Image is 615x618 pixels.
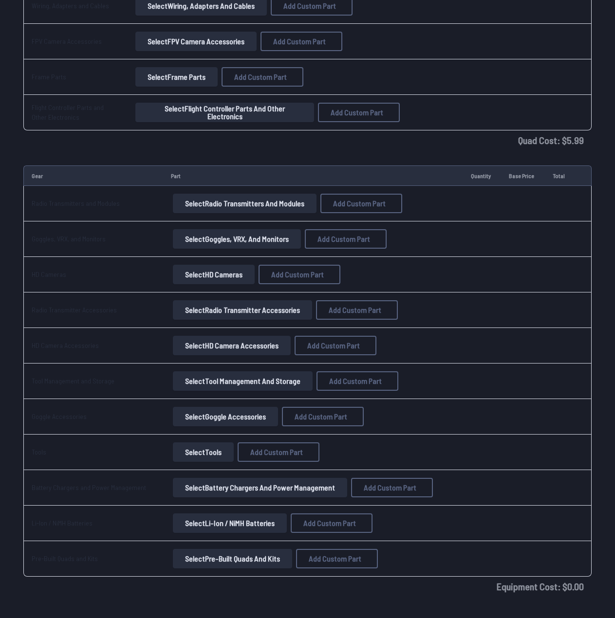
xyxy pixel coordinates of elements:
a: Pre-Built Quads and Kits [32,554,98,563]
button: SelectHD Cameras [173,265,255,284]
span: Add Custom Part [303,519,356,527]
a: Tool Management and Storage [32,377,114,385]
td: Part [163,165,463,186]
button: Add Custom Part [296,549,378,568]
button: Add Custom Part [238,442,319,462]
a: SelectFlight Controller Parts and Other Electronics [133,103,316,122]
a: SelectBattery Chargers and Power Management [171,478,349,497]
a: Radio Transmitter Accessories [32,306,117,314]
a: Tools [32,448,46,456]
a: Wiring, Adapters and Cables [32,1,109,10]
span: Add Custom Part [329,377,382,385]
a: SelectHD Cameras [171,265,257,284]
a: HD Camera Accessories [32,341,99,349]
button: SelectRadio Transmitters and Modules [173,194,317,213]
span: Add Custom Part [333,200,386,207]
a: SelectRadio Transmitters and Modules [171,194,318,213]
button: SelectGoggle Accessories [173,407,278,426]
button: SelectTool Management and Storage [173,371,313,391]
button: Add Custom Part [318,103,400,122]
button: Add Custom Part [261,32,342,51]
button: Add Custom Part [317,371,398,391]
a: Radio Transmitters and Modules [32,199,120,207]
a: SelectTool Management and Storage [171,371,315,391]
td: Quantity [463,165,501,186]
span: Add Custom Part [234,73,287,81]
a: SelectFPV Camera Accessories [133,32,259,51]
td: Equipment Cost: $ 0.00 [23,577,592,596]
button: Add Custom Part [282,407,364,426]
a: SelectGoggles, VRX, and Monitors [171,229,303,249]
span: Add Custom Part [309,555,361,563]
td: Total [545,165,575,186]
button: SelectFrame Parts [135,67,218,87]
button: Add Custom Part [305,229,387,249]
span: Add Custom Part [329,306,381,314]
a: SelectGoggle Accessories [171,407,280,426]
td: Gear [23,165,163,186]
td: Base Price [501,165,545,186]
span: Add Custom Part [331,109,383,116]
a: Frame Parts [32,73,66,81]
span: Add Custom Part [271,271,324,278]
span: Add Custom Part [273,37,326,45]
span: Add Custom Part [295,413,347,420]
button: SelectTools [173,442,234,462]
a: SelectHD Camera Accessories [171,336,293,355]
button: SelectBattery Chargers and Power Management [173,478,347,497]
button: SelectRadio Transmitter Accessories [173,300,312,320]
button: SelectFlight Controller Parts and Other Electronics [135,103,314,122]
button: SelectLi-Ion / NiMH Batteries [173,513,287,533]
button: Add Custom Part [295,336,376,355]
span: Add Custom Part [250,448,303,456]
a: Goggle Accessories [32,412,87,420]
a: SelectPre-Built Quads and Kits [171,549,294,568]
button: Add Custom Part [351,478,433,497]
a: FPV Camera Accessories [32,37,102,45]
a: SelectRadio Transmitter Accessories [171,300,314,320]
span: Add Custom Part [317,235,370,243]
a: SelectFrame Parts [133,67,220,87]
a: SelectLi-Ion / NiMH Batteries [171,513,289,533]
span: Add Custom Part [283,2,336,10]
button: Add Custom Part [259,265,340,284]
a: Goggles, VRX, and Monitors [32,235,106,243]
button: SelectFPV Camera Accessories [135,32,257,51]
a: Battery Chargers and Power Management [32,483,146,491]
button: Add Custom Part [291,513,373,533]
span: Add Custom Part [364,484,416,491]
button: Add Custom Part [316,300,398,320]
button: Add Custom Part [222,67,303,87]
a: Li-Ion / NiMH Batteries [32,519,93,527]
a: Flight Controller Parts and Other Electronics [32,103,104,121]
a: HD Cameras [32,270,66,278]
a: SelectTools [171,442,236,462]
button: SelectPre-Built Quads and Kits [173,549,292,568]
button: Add Custom Part [320,194,402,213]
span: Add Custom Part [307,342,360,349]
td: Quad Cost: $ 5.99 [23,130,592,150]
button: SelectGoggles, VRX, and Monitors [173,229,301,249]
button: SelectHD Camera Accessories [173,336,291,355]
